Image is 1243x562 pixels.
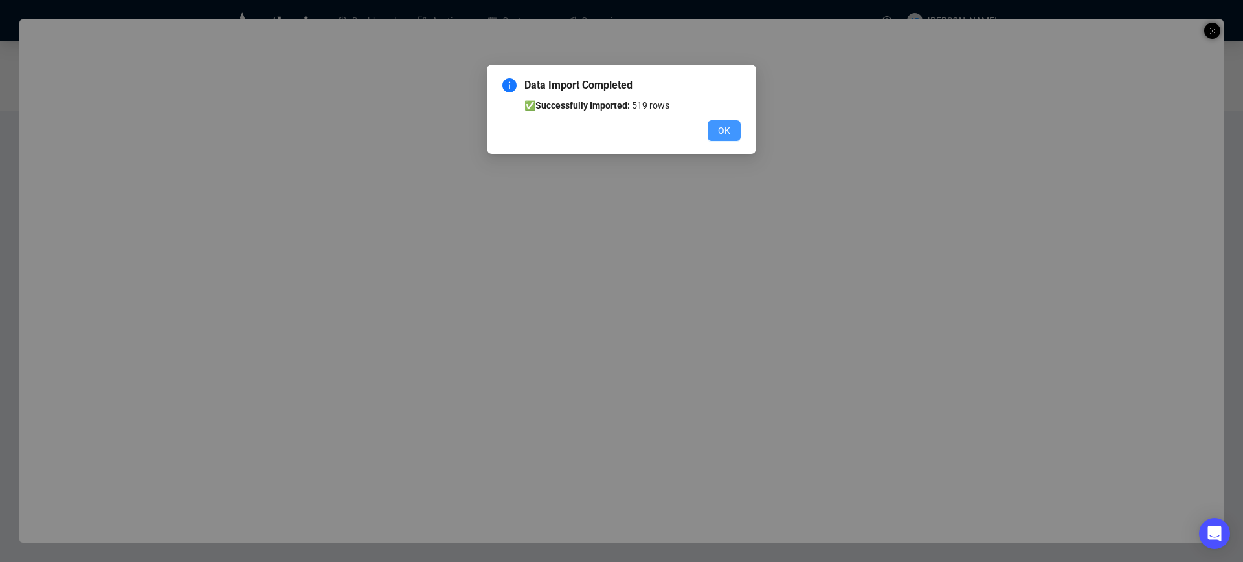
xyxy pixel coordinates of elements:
span: info-circle [502,78,517,92]
span: Data Import Completed [524,78,741,93]
span: OK [718,124,730,138]
button: OK [708,120,741,141]
div: Open Intercom Messenger [1199,518,1230,549]
li: ✅ 519 rows [524,98,741,113]
b: Successfully Imported: [535,100,630,111]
